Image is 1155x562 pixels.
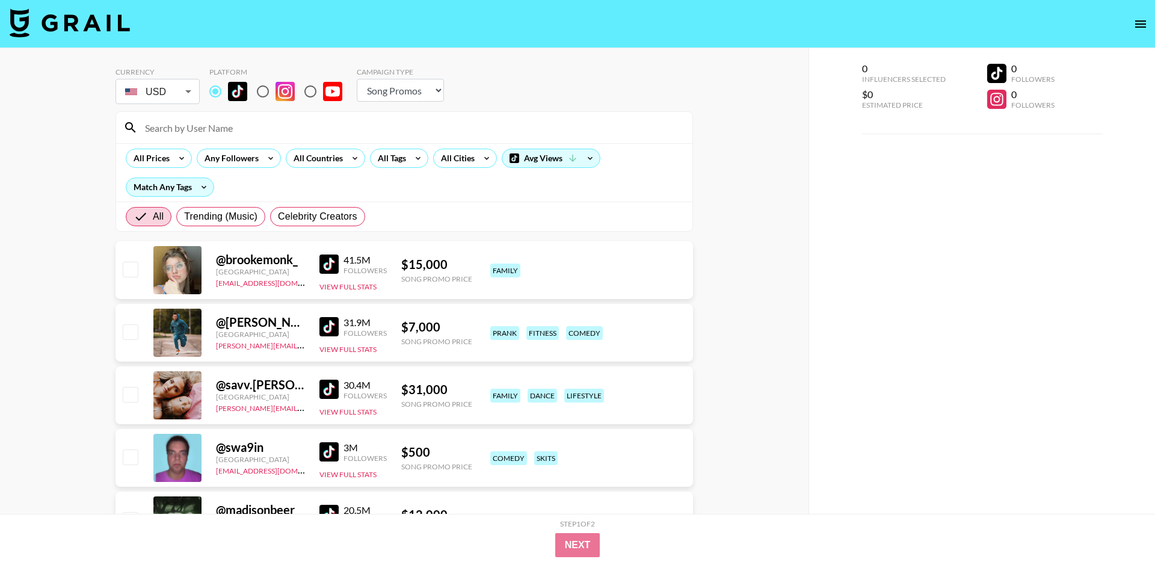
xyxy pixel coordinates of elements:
span: Trending (Music) [184,209,257,224]
div: 20.5M [343,504,387,516]
div: $ 12,000 [401,507,472,522]
span: All [153,209,164,224]
div: @ brookemonk_ [216,252,305,267]
div: @ [PERSON_NAME].[PERSON_NAME] [216,315,305,330]
div: 0 [1011,63,1055,75]
div: Match Any Tags [126,178,214,196]
div: [GEOGRAPHIC_DATA] [216,455,305,464]
div: 0 [862,63,946,75]
div: comedy [490,451,527,465]
iframe: Drift Widget Chat Controller [1095,502,1141,548]
div: Followers [343,266,387,275]
div: USD [118,81,197,102]
div: dance [528,389,557,403]
button: View Full Stats [319,470,377,479]
a: [PERSON_NAME][EMAIL_ADDRESS][DOMAIN_NAME] [216,401,394,413]
a: [EMAIL_ADDRESS][DOMAIN_NAME] [216,464,337,475]
div: lifestyle [564,389,604,403]
div: comedy [566,326,603,340]
div: Avg Views [502,149,600,167]
div: @ swa9in [216,440,305,455]
div: Estimated Price [862,100,946,110]
div: Campaign Type [357,67,444,76]
img: TikTok [228,82,247,101]
img: Instagram [276,82,295,101]
div: Currency [115,67,200,76]
div: Song Promo Price [401,337,472,346]
img: YouTube [323,82,342,101]
div: All Countries [286,149,345,167]
div: $ 15,000 [401,257,472,272]
div: Platform [209,67,352,76]
div: Any Followers [197,149,261,167]
div: Followers [1011,75,1055,84]
div: All Prices [126,149,172,167]
div: 41.5M [343,254,387,266]
div: Song Promo Price [401,462,472,471]
div: fitness [526,326,559,340]
div: $ 31,000 [401,382,472,397]
div: prank [490,326,519,340]
div: $ 7,000 [401,320,472,335]
div: Song Promo Price [401,274,472,283]
div: Followers [343,454,387,463]
img: TikTok [319,442,339,462]
div: Song Promo Price [401,400,472,409]
div: Step 1 of 2 [560,519,595,528]
a: [EMAIL_ADDRESS][DOMAIN_NAME] [216,276,337,288]
div: @ madisonbeer [216,502,305,517]
div: All Tags [371,149,408,167]
button: View Full Stats [319,407,377,416]
img: TikTok [319,317,339,336]
div: Followers [1011,100,1055,110]
div: Followers [343,391,387,400]
div: family [490,264,520,277]
img: TikTok [319,380,339,399]
button: Next [555,533,600,557]
div: 0 [1011,88,1055,100]
img: TikTok [319,255,339,274]
input: Search by User Name [138,118,685,137]
div: 31.9M [343,317,387,329]
div: [GEOGRAPHIC_DATA] [216,330,305,339]
div: family [490,389,520,403]
div: @ savv.[PERSON_NAME] [216,377,305,392]
div: Influencers Selected [862,75,946,84]
div: $0 [862,88,946,100]
div: 30.4M [343,379,387,391]
button: View Full Stats [319,282,377,291]
div: [GEOGRAPHIC_DATA] [216,267,305,276]
span: Celebrity Creators [278,209,357,224]
div: 3M [343,442,387,454]
div: Followers [343,329,387,338]
div: [GEOGRAPHIC_DATA] [216,392,305,401]
button: open drawer [1129,12,1153,36]
button: View Full Stats [319,345,377,354]
a: [PERSON_NAME][EMAIL_ADDRESS][DOMAIN_NAME] [216,339,394,350]
div: skits [534,451,558,465]
div: All Cities [434,149,477,167]
div: $ 500 [401,445,472,460]
img: Grail Talent [10,8,130,37]
img: TikTok [319,505,339,524]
